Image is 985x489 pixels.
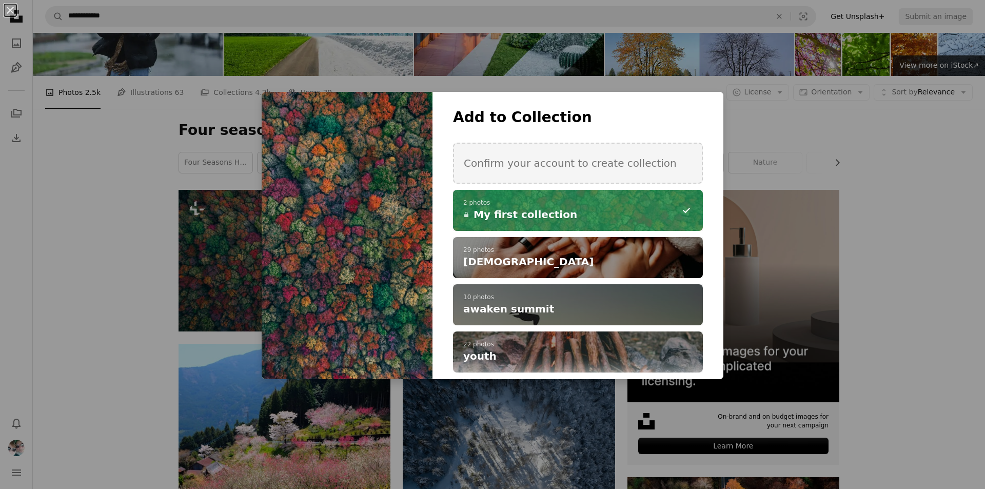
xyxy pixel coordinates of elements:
h3: Add to Collection [453,108,703,127]
span: My first collection [474,207,577,222]
button: 29 photos[DEMOGRAPHIC_DATA] [453,237,703,278]
button: Confirm your account to create collection [453,143,703,184]
span: [DEMOGRAPHIC_DATA] [463,255,594,269]
button: 2 photosMy first collection [453,190,703,231]
p: 10 photos [463,294,693,302]
p: 2 photos [463,199,693,207]
span: awaken summit [463,302,554,316]
p: 29 photos [463,246,693,255]
p: 22 photos [463,341,693,349]
button: 10 photosawaken summit [453,284,703,325]
button: 22 photosyouth [453,331,703,373]
span: youth [463,349,497,363]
